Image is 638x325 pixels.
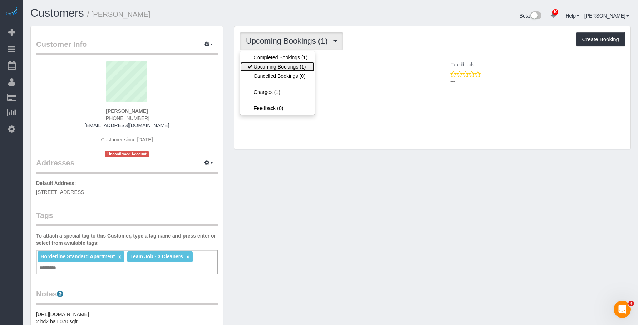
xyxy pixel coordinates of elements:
[240,71,315,81] a: Cancelled Bookings (0)
[576,32,625,47] button: Create Booking
[628,301,634,306] span: 4
[240,53,315,62] a: Completed Bookings (1)
[552,9,558,15] span: 10
[520,13,542,19] a: Beta
[246,36,331,45] span: Upcoming Bookings (1)
[186,254,189,260] a: ×
[36,232,218,246] label: To attach a special tag to this Customer, type a tag name and press enter or select from availabl...
[530,11,541,21] img: New interface
[36,311,218,325] pre: [URL][DOMAIN_NAME] 2 bd2 ba1,070 sqft
[240,62,427,68] h4: Service
[240,95,427,102] p: One Time
[240,105,427,111] h4: 1,001 - 1,500 sq. ft.
[584,13,629,19] a: [PERSON_NAME]
[240,87,315,97] a: Charges (1)
[546,7,560,23] a: 10
[30,7,84,19] a: Customers
[240,62,315,71] a: Upcoming Bookings (1)
[36,180,76,187] label: Default Address:
[101,137,153,142] span: Customer since [DATE]
[614,301,631,318] iframe: Intercom live chat
[4,7,19,17] img: Automaid Logo
[36,39,218,55] legend: Customer Info
[87,10,150,18] small: / [PERSON_NAME]
[565,13,579,19] a: Help
[240,104,315,113] a: Feedback (0)
[438,62,625,68] h4: Feedback
[130,254,183,259] span: Team Job - 3 Cleaners
[84,122,169,128] a: [EMAIL_ADDRESS][DOMAIN_NAME]
[106,108,148,114] strong: [PERSON_NAME]
[240,32,343,50] button: Upcoming Bookings (1)
[105,151,149,157] span: Unconfirmed Account
[40,254,115,259] span: Borderline Standard Apartment
[36,289,218,305] legend: Notes
[118,254,121,260] a: ×
[36,210,218,226] legend: Tags
[104,115,149,121] span: [PHONE_NUMBER]
[36,189,85,195] span: [STREET_ADDRESS]
[450,78,625,85] p: ---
